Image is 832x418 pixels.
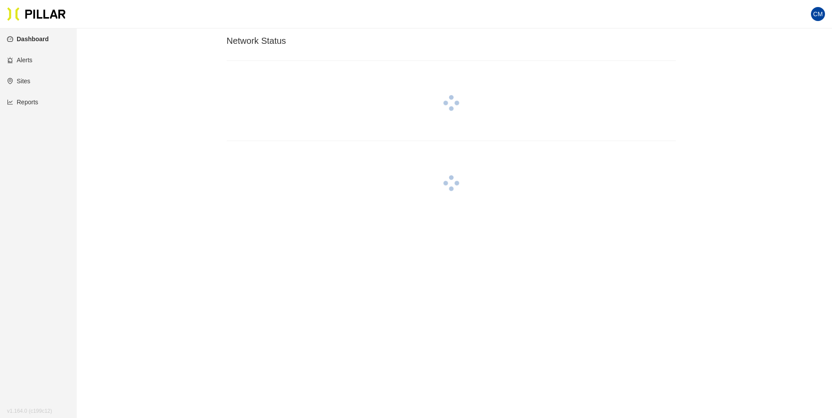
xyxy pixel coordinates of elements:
[7,35,49,43] a: dashboardDashboard
[7,57,32,64] a: alertAlerts
[227,35,676,46] h3: Network Status
[7,78,30,85] a: environmentSites
[7,7,66,21] img: Pillar Technologies
[7,99,38,106] a: line-chartReports
[813,7,823,21] span: CM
